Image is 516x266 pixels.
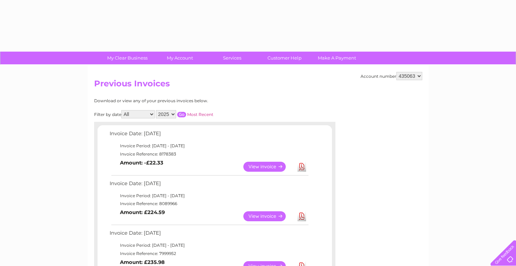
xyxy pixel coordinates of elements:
td: Invoice Period: [DATE] - [DATE] [108,241,310,249]
a: My Account [151,52,208,64]
td: Invoice Period: [DATE] - [DATE] [108,192,310,200]
td: Invoice Reference: 8089966 [108,200,310,208]
div: Download or view any of your previous invoices below. [94,98,275,103]
td: Invoice Period: [DATE] - [DATE] [108,142,310,150]
b: Amount: £224.59 [120,209,165,215]
a: Customer Help [256,52,313,64]
td: Invoice Date: [DATE] [108,129,310,142]
a: Services [204,52,261,64]
a: Download [297,211,306,221]
td: Invoice Reference: 8178383 [108,150,310,158]
td: Invoice Reference: 7999952 [108,249,310,258]
a: My Clear Business [99,52,156,64]
h2: Previous Invoices [94,79,422,92]
b: Amount: -£22.33 [120,160,163,166]
td: Invoice Date: [DATE] [108,179,310,192]
a: View [243,211,294,221]
a: Download [297,162,306,172]
a: Most Recent [187,112,213,117]
a: Make A Payment [308,52,365,64]
div: Filter by date [94,110,275,118]
td: Invoice Date: [DATE] [108,228,310,241]
a: View [243,162,294,172]
b: Amount: £235.98 [120,259,165,265]
div: Account number [361,72,422,80]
